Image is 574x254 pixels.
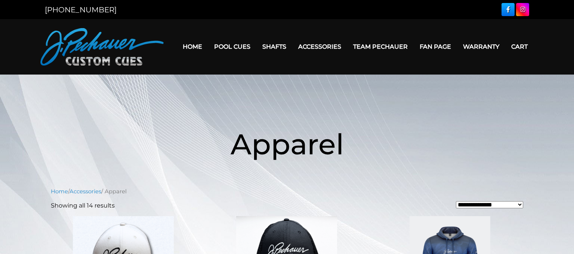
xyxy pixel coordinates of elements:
[51,187,523,196] nav: Breadcrumb
[256,37,292,56] a: Shafts
[70,188,101,195] a: Accessories
[45,5,117,14] a: [PHONE_NUMBER]
[177,37,208,56] a: Home
[208,37,256,56] a: Pool Cues
[347,37,414,56] a: Team Pechauer
[457,37,505,56] a: Warranty
[40,28,164,66] img: Pechauer Custom Cues
[231,127,344,161] span: Apparel
[51,188,68,195] a: Home
[51,201,115,210] p: Showing all 14 results
[456,201,523,208] select: Shop order
[505,37,534,56] a: Cart
[414,37,457,56] a: Fan Page
[292,37,347,56] a: Accessories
